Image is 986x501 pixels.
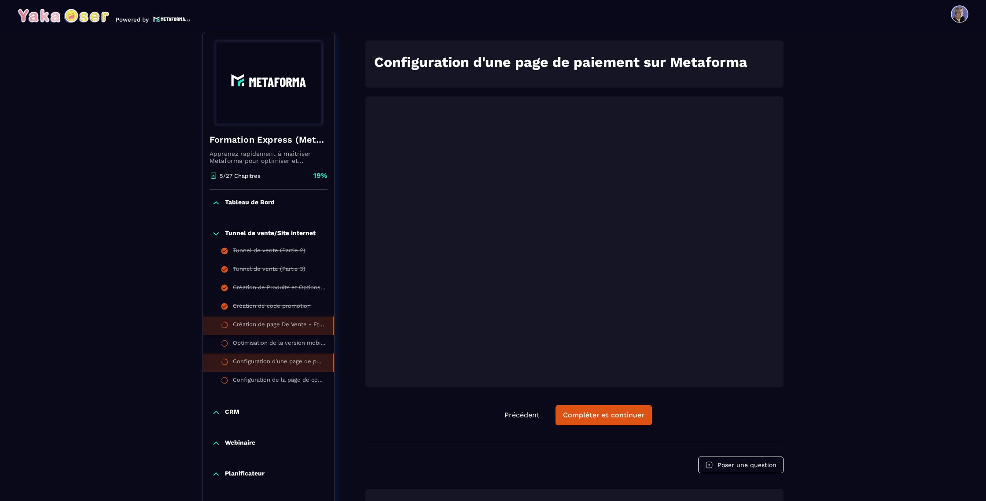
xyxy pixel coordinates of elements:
[698,457,784,473] button: Poser une question
[153,15,190,23] img: logo
[497,405,547,425] button: Précédent
[233,376,325,386] div: Configuration de la page de confirmation d'achat
[225,470,265,479] p: Planificateur
[233,247,305,257] div: Tunnel de vente (Partie 2)
[210,150,327,164] p: Apprenez rapidement à maîtriser Metaforma pour optimiser et automatiser votre business. 🚀
[225,229,316,238] p: Tunnel de vente/Site internet
[225,408,239,417] p: CRM
[210,133,327,146] h4: Formation Express (Metaforma)
[220,173,261,179] p: 5/27 Chapitres
[374,54,747,70] strong: Configuration d'une page de paiement sur Metaforma
[233,302,311,312] div: Création de code promotion
[233,265,305,275] div: Tunnel de vente (Partie 3)
[225,199,275,207] p: Tableau de Bord
[233,358,324,368] div: Configuration d'une page de paiement sur Metaforma
[233,284,325,294] div: Création de Produits et Options de Paiement 🛒
[225,439,255,448] p: Webinaire
[116,16,149,23] p: Powered by
[210,39,327,127] img: banner
[18,9,109,23] img: logo-branding
[556,405,652,425] button: Compléter et continuer
[313,171,327,181] p: 19%
[233,339,325,349] div: Optimisation de la version mobile
[233,321,324,331] div: Création de page De Vente - Etude de cas
[563,411,644,420] div: Compléter et continuer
